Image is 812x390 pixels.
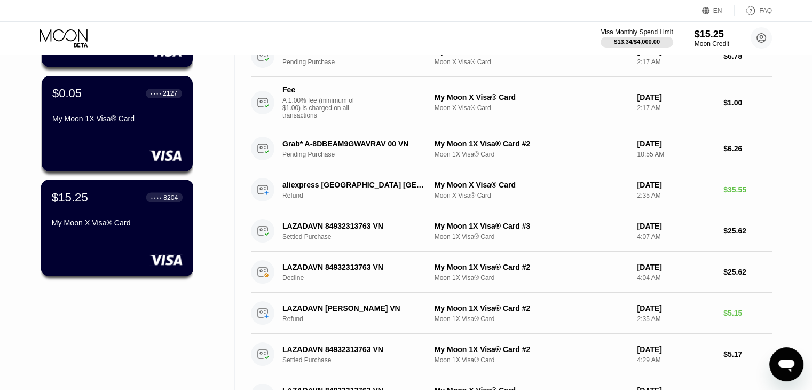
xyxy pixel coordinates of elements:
div: My Moon X Visa® Card [52,219,183,227]
div: $25.62 [723,227,772,235]
div: $25.62 [723,268,772,276]
div: $35.55 [723,185,772,194]
div: My Moon 1X Visa® Card #3 [435,222,629,230]
div: [DATE] [637,263,715,271]
div: Pending Purchase [282,58,440,66]
div: LAZADAVN 84932313763 VNDeclineMy Moon 1X Visa® Card #2Moon 1X Visa® Card[DATE]4:04 AM$25.62 [251,252,772,293]
div: Visa Monthly Spend Limit$13.34/$4,000.00 [601,28,673,48]
div: [DATE] [637,222,715,230]
div: $6.78 [723,52,772,60]
div: LAZADAVN 84932313763 VN [282,345,429,354]
div: Grab* A-8DBEAM9GWAVRAV 00 VNPending PurchaseMy Moon 1X Visa® Card #2Moon 1X Visa® Card[DATE]10:55... [251,128,772,169]
div: Moon 1X Visa® Card [435,233,629,240]
div: $5.17 [723,350,772,358]
div: My Moon 1X Visa® Card #2 [435,304,629,313]
div: $15.25 [52,190,88,204]
div: Moon Credit [695,40,729,48]
div: [DATE] [637,345,715,354]
div: My Moon 1X Visa® Card #2 [435,263,629,271]
div: ● ● ● ● [151,196,162,199]
div: EN [702,5,735,16]
div: Settled Purchase [282,356,440,364]
div: 8204 [163,193,178,201]
div: My Moon 1X Visa® Card #2 [435,345,629,354]
div: $15.25● ● ● ●8204My Moon X Visa® Card [42,180,193,276]
div: $1.00 [723,98,772,107]
div: Moon 1X Visa® Card [435,315,629,323]
div: Decline [282,274,440,282]
div: 2:17 AM [637,104,715,112]
div: FAQ [735,5,772,16]
div: FAQ [759,7,772,14]
iframe: Button to launch messaging window [769,347,803,381]
div: LAZADAVN 84932313763 VN [282,263,429,271]
div: $0.05● ● ● ●2127My Moon 1X Visa® Card [42,76,193,171]
div: Moon X Visa® Card [435,192,629,199]
div: My Moon 1X Visa® Card [52,114,182,123]
div: EN [713,7,722,14]
div: $5.15 [723,309,772,317]
div: Moon X Visa® Card [435,58,629,66]
div: 4:07 AM [637,233,715,240]
div: My Moon X Visa® Card [435,93,629,102]
div: Moon X Visa® Card [435,104,629,112]
div: $0.05 [52,87,82,100]
div: A 1.00% fee (minimum of $1.00) is charged on all transactions [282,97,362,119]
div: Grab* A-8DBEAM9GWAVRAV 00 VN [282,139,429,148]
div: [DATE] [637,304,715,313]
div: My Moon 1X Visa® Card #2 [435,139,629,148]
div: FeeA 1.00% fee (minimum of $1.00) is charged on all transactionsMy Moon X Visa® CardMoon X Visa® ... [251,77,772,128]
div: [DATE] [637,181,715,189]
div: Moon 1X Visa® Card [435,274,629,282]
div: Refund [282,315,440,323]
div: 2:35 AM [637,192,715,199]
div: aliexpress [GEOGRAPHIC_DATA] [GEOGRAPHIC_DATA] [282,181,429,189]
div: aliexpress [GEOGRAPHIC_DATA] [GEOGRAPHIC_DATA]RefundMy Moon X Visa® CardMoon X Visa® Card[DATE]2:... [251,169,772,210]
div: LAZADAVN 84932313763 VN [282,222,429,230]
div: LAZADAVN [PERSON_NAME] VNRefundMy Moon 1X Visa® Card #2Moon 1X Visa® Card[DATE]2:35 AM$5.15 [251,293,772,334]
div: 4:29 AM [637,356,715,364]
div: $13.34 / $4,000.00 [614,38,660,45]
div: Moon 1X Visa® Card [435,151,629,158]
div: $15.25Moon Credit [695,29,729,48]
div: Fee [282,85,357,94]
div: 2127 [163,90,177,97]
div: ● ● ● ● [151,92,161,95]
div: Moon 1X Visa® Card [435,356,629,364]
div: $6.26 [723,144,772,153]
div: 2:17 AM [637,58,715,66]
div: [DATE] [637,139,715,148]
div: Visa Monthly Spend Limit [601,28,673,36]
div: LAZADAVN 84932313763 VNSettled PurchaseMy Moon 1X Visa® Card #2Moon 1X Visa® Card[DATE]4:29 AM$5.17 [251,334,772,375]
div: My Moon X Visa® Card [435,181,629,189]
div: LAZADAVN 84932313763 VNSettled PurchaseMy Moon 1X Visa® Card #3Moon 1X Visa® Card[DATE]4:07 AM$25.62 [251,210,772,252]
div: $15.25 [695,29,729,40]
div: LAZADAVN [PERSON_NAME] VN [282,304,429,313]
div: 4:04 AM [637,274,715,282]
div: Grab* A-8DE2NS3WW4PEAV 00 VNPending PurchaseMy Moon X Visa® CardMoon X Visa® Card[DATE]2:17 AM$6.78 [251,36,772,77]
div: 10:55 AM [637,151,715,158]
div: [DATE] [637,93,715,102]
div: 2:35 AM [637,315,715,323]
div: Pending Purchase [282,151,440,158]
div: Refund [282,192,440,199]
div: Settled Purchase [282,233,440,240]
